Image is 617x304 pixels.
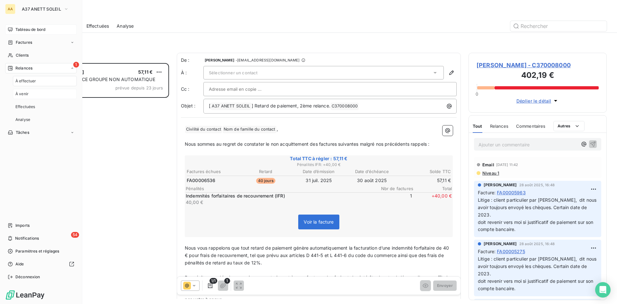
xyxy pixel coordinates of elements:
[15,248,59,254] span: Paramètres et réglages
[256,178,275,184] span: 40 jours
[595,282,611,298] div: Open Intercom Messenger
[375,186,413,191] span: Nbr de factures
[15,223,30,228] span: Imports
[497,248,525,255] span: FA00005275
[484,182,517,188] span: [PERSON_NAME]
[186,162,452,168] span: Pénalités IFR : + 40,00 €
[181,57,203,63] span: De :
[497,189,526,196] span: FA00005963
[553,121,585,131] button: Autres
[478,197,598,232] span: Litige : client particulier par [PERSON_NAME], dit nous avoir toujours envoyé les chèques. Certai...
[181,69,203,76] label: À :
[223,126,276,133] span: Nom de famille du contact
[15,274,40,280] span: Déconnexion
[413,186,452,191] span: Total
[478,189,496,196] span: Facture :
[277,126,278,132] span: ,
[210,278,217,284] span: 1/1
[516,124,546,129] span: Commentaires
[473,124,482,129] span: Tout
[482,162,494,167] span: Email
[16,130,29,135] span: Tâches
[186,155,452,162] span: Total TTC à régler : 57,11 €
[373,193,412,206] span: 1
[433,281,457,291] button: Envoyer
[15,65,32,71] span: Relances
[15,117,30,123] span: Analyse
[514,97,561,105] button: Déplier le détail
[490,124,508,129] span: Relances
[115,85,163,90] span: prévue depuis 23 jours
[186,168,239,175] th: Factures échues
[138,69,153,75] span: 57,11 €
[413,193,452,206] span: + 40,00 €
[346,177,398,184] td: 30 août 2025
[519,242,555,246] span: 28 août 2025, 16:48
[209,84,278,94] input: Adresse email en copie ...
[292,177,345,184] td: 31 juil. 2025
[16,52,29,58] span: Clients
[15,235,39,241] span: Notifications
[185,245,450,265] span: Nous vous rappelons que tout retard de paiement génère automatiquement la facturation d’une indem...
[346,168,398,175] th: Date d’échéance
[239,168,292,175] th: Retard
[15,78,36,84] span: À effectuer
[236,58,300,62] span: - [EMAIL_ADDRESS][DOMAIN_NAME]
[484,241,517,247] span: [PERSON_NAME]
[117,23,134,29] span: Analyse
[186,193,372,199] p: Indemnités forfaitaires de recouvrement (IFR)
[15,261,24,267] span: Aide
[185,275,452,302] span: Pour éviter ces décalages, qui nous contraignent à vous facturer des frais et des intérêts de ret...
[478,256,598,291] span: Litige : client particulier par [PERSON_NAME], dit nous avoir toujours envoyé les chèques. Certai...
[181,86,203,92] label: Cc :
[331,103,359,110] span: C370008000
[516,97,551,104] span: Déplier le détail
[224,278,230,284] span: 1
[5,290,45,300] img: Logo LeanPay
[205,58,234,62] span: [PERSON_NAME]
[186,186,375,191] span: Pénalités
[86,23,109,29] span: Effectuées
[510,21,607,31] input: Rechercher
[46,77,155,82] span: PLAN DE RELANCE GROUPE NON AUTOMATIQUE
[477,69,599,82] h3: 402,19 €
[476,91,478,97] span: 0
[15,91,29,97] span: À venir
[399,168,451,175] th: Solde TTC
[211,103,251,110] span: A37 ANETT SOLEIL
[482,170,499,176] span: Niveau 1
[519,183,555,187] span: 28 août 2025, 16:48
[252,103,330,108] span: ] Retard de paiement, 2ème relance.
[71,232,79,238] span: 54
[209,103,210,108] span: [
[5,259,77,269] a: Aide
[73,62,79,68] span: 1
[31,63,169,304] div: grid
[478,248,496,255] span: Facture :
[304,219,334,225] span: Voir la facture
[15,27,45,32] span: Tableau de bord
[22,6,61,12] span: A37 ANETT SOLEIL
[292,168,345,175] th: Date d’émission
[399,177,451,184] td: 57,11 €
[181,103,195,108] span: Objet :
[185,141,429,147] span: Nous sommes au regret de constater le non acquittement des factures suivantes malgré nos précéden...
[15,104,35,110] span: Effectuées
[5,4,15,14] div: AA
[477,61,599,69] span: [PERSON_NAME] - C370008000
[186,199,372,206] p: 40,00 €
[185,126,222,133] span: Civilité du contact
[496,163,518,167] span: [DATE] 11:42
[187,177,216,184] span: FA00006536
[16,40,32,45] span: Factures
[209,70,257,75] span: Sélectionner un contact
